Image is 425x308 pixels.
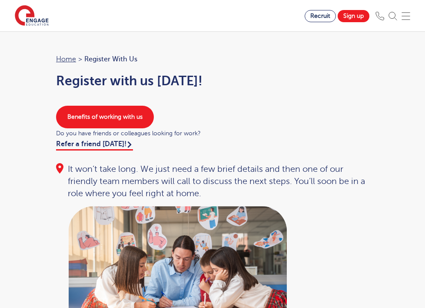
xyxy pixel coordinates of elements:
nav: breadcrumb [56,54,369,65]
h1: Register with us [DATE]! [56,74,369,88]
img: Mobile Menu [402,12,410,20]
span: > [78,55,82,63]
a: Home [56,55,76,63]
a: Recruit [305,10,336,22]
a: Sign up [338,10,369,22]
span: Do you have friends or colleagues looking for work? [56,128,369,138]
img: Phone [375,12,384,20]
a: Refer a friend [DATE]! [56,140,133,151]
img: Search [388,12,397,20]
span: Register with us [84,54,137,65]
img: Engage Education [15,5,49,27]
a: Benefits of working with us [56,106,154,128]
span: Recruit [310,13,330,19]
div: It won’t take long. We just need a few brief details and then one of our friendly team members wi... [56,163,369,200]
